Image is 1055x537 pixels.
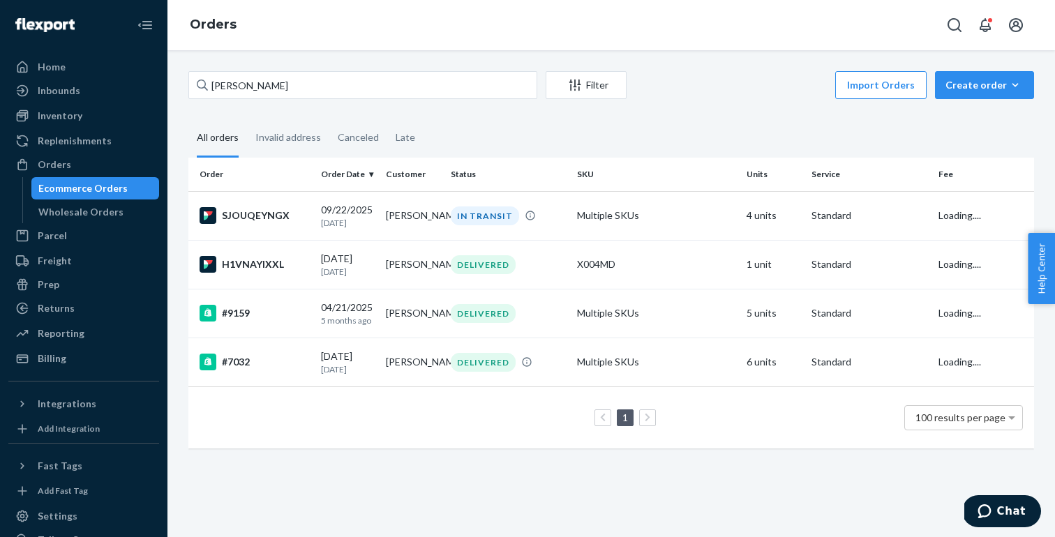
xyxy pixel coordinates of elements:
div: Fast Tags [38,459,82,473]
a: Ecommerce Orders [31,177,160,199]
a: Freight [8,250,159,272]
a: Billing [8,347,159,370]
a: Prep [8,273,159,296]
div: All orders [197,119,239,158]
div: Add Integration [38,423,100,434]
div: Inventory [38,109,82,123]
p: [DATE] [321,217,375,229]
p: Standard [811,257,927,271]
a: Inventory [8,105,159,127]
td: [PERSON_NAME] [380,289,445,338]
div: Parcel [38,229,67,243]
div: #7032 [200,354,310,370]
p: [DATE] [321,266,375,278]
div: Late [396,119,415,156]
button: Fast Tags [8,455,159,477]
div: Replenishments [38,134,112,148]
p: 5 months ago [321,315,375,326]
div: Create order [945,78,1024,92]
a: Add Integration [8,421,159,437]
a: Home [8,56,159,78]
iframe: Opens a widget where you can chat to one of our agents [964,495,1041,530]
button: Open account menu [1002,11,1030,39]
div: DELIVERED [451,255,516,274]
a: Returns [8,297,159,319]
td: Multiple SKUs [571,191,740,240]
div: [DATE] [321,349,375,375]
span: 100 results per page [915,411,1005,423]
button: Import Orders [835,71,927,99]
button: Close Navigation [131,11,159,39]
th: SKU [571,158,740,191]
div: H1VNAYIXXL [200,256,310,273]
div: [DATE] [321,252,375,278]
div: Add Fast Tag [38,485,88,497]
div: Wholesale Orders [38,205,124,219]
div: X004MD [577,257,735,271]
a: Orders [190,17,237,32]
th: Order Date [315,158,380,191]
th: Order [188,158,315,191]
td: 1 unit [741,240,806,289]
div: Settings [38,509,77,523]
div: DELIVERED [451,304,516,323]
td: Multiple SKUs [571,289,740,338]
ol: breadcrumbs [179,5,248,45]
div: SJOUQEYNGX [200,207,310,224]
td: [PERSON_NAME] [380,191,445,240]
p: [DATE] [321,363,375,375]
div: DELIVERED [451,353,516,372]
a: Wholesale Orders [31,201,160,223]
td: [PERSON_NAME] [380,338,445,386]
td: 6 units [741,338,806,386]
a: Replenishments [8,130,159,152]
td: Loading.... [933,240,1034,289]
div: Returns [38,301,75,315]
img: Flexport logo [15,18,75,32]
td: Multiple SKUs [571,338,740,386]
td: 4 units [741,191,806,240]
td: Loading.... [933,191,1034,240]
div: 04/21/2025 [321,301,375,326]
div: Customer [386,168,440,180]
div: Home [38,60,66,74]
div: IN TRANSIT [451,206,519,225]
td: [PERSON_NAME] [380,240,445,289]
div: Filter [546,78,626,92]
a: Settings [8,505,159,527]
a: Add Fast Tag [8,483,159,499]
div: Inbounds [38,84,80,98]
p: Standard [811,355,927,369]
th: Fee [933,158,1034,191]
button: Help Center [1028,233,1055,304]
td: Loading.... [933,289,1034,338]
button: Open notifications [971,11,999,39]
button: Filter [546,71,627,99]
p: Standard [811,306,927,320]
button: Open Search Box [941,11,968,39]
div: Billing [38,351,66,365]
div: Ecommerce Orders [38,181,128,195]
div: Orders [38,158,71,172]
th: Units [741,158,806,191]
a: Reporting [8,322,159,345]
div: #9159 [200,305,310,322]
a: Orders [8,153,159,176]
div: 09/22/2025 [321,203,375,229]
div: Freight [38,254,72,268]
div: Integrations [38,397,96,411]
th: Service [806,158,933,191]
div: Invalid address [255,119,321,156]
div: Canceled [338,119,379,156]
a: Inbounds [8,80,159,102]
input: Search orders [188,71,537,99]
td: 5 units [741,289,806,338]
button: Integrations [8,393,159,415]
p: Standard [811,209,927,222]
td: Loading.... [933,338,1034,386]
a: Parcel [8,225,159,247]
div: Reporting [38,326,84,340]
button: Create order [935,71,1034,99]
